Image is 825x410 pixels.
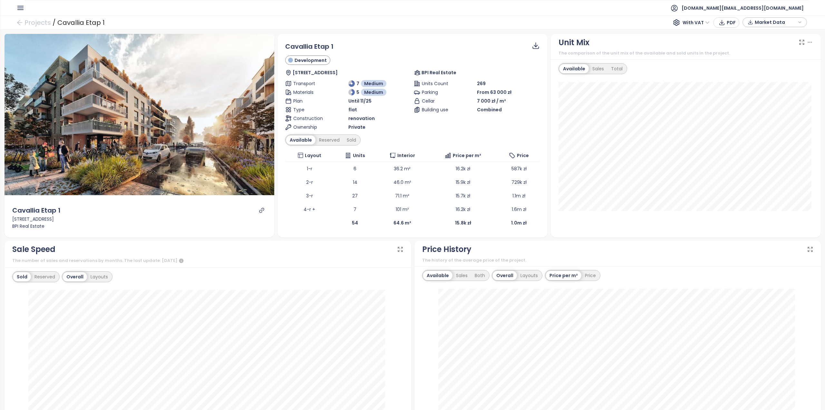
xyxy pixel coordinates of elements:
[12,223,267,230] div: BPI Real Estate
[356,80,359,87] span: 7
[334,189,376,203] td: 27
[477,89,511,95] span: From 63 000 zł
[376,162,428,175] td: 36.2 m²
[477,106,502,113] span: Combined
[422,97,453,105] span: Cellar
[493,271,517,280] div: Overall
[364,89,383,96] span: Medium
[285,175,334,189] td: 2-r
[364,80,383,87] span: Medium
[293,115,325,122] span: Construction
[682,0,804,16] span: [DOMAIN_NAME][EMAIL_ADDRESS][DOMAIN_NAME]
[348,115,375,122] span: renovation
[53,17,56,28] div: /
[456,165,470,172] span: 16.2k zł
[286,135,315,145] div: Available
[607,64,626,73] div: Total
[343,135,360,145] div: Sold
[477,80,486,87] span: 269
[305,152,321,159] span: Layout
[295,57,327,64] span: Development
[293,80,325,87] span: Transport
[397,152,415,159] span: Interior
[393,220,411,226] b: 64.6 m²
[517,271,541,280] div: Layouts
[348,124,365,131] span: Private
[376,203,428,216] td: 101 m²
[422,106,453,113] span: Building use
[376,189,428,203] td: 71.1 m²
[293,89,325,96] span: Materials
[285,203,334,216] td: 4-r +
[683,18,710,27] span: With VAT
[456,193,470,199] span: 15.7k zł
[376,175,428,189] td: 46.0 m²
[453,152,481,159] span: Price per m²
[31,272,59,281] div: Reserved
[13,272,31,281] div: Sold
[471,271,489,280] div: Both
[285,189,334,203] td: 3-r
[293,97,325,105] span: Plan
[511,179,527,185] span: 729k zł
[16,19,23,26] span: arrow-left
[63,272,87,281] div: Overall
[422,243,471,255] div: Price History
[755,17,796,27] span: Market Data
[334,162,376,175] td: 6
[558,50,813,56] div: The comparison of the unit mix of the available and sold units in the project.
[12,257,403,265] div: The number of sales and reservations by months. The last update: [DATE]
[456,206,470,213] span: 16.2k zł
[348,106,357,113] span: flat
[285,162,334,175] td: 1-r
[315,135,343,145] div: Reserved
[334,175,376,189] td: 14
[293,69,338,76] span: [STREET_ADDRESS]
[456,179,470,185] span: 15.9k zł
[452,271,471,280] div: Sales
[512,206,526,213] span: 1.6m zł
[589,64,607,73] div: Sales
[746,17,803,27] div: button
[356,89,359,96] span: 5
[511,220,527,226] b: 1.0m zł
[558,36,589,49] div: Unit Mix
[423,271,452,280] div: Available
[422,89,453,96] span: Parking
[259,207,265,213] a: link
[12,215,267,223] div: [STREET_ADDRESS]
[285,42,334,51] span: Cavallia Etap 1
[511,165,527,172] span: 587k zł
[517,152,529,159] span: Price
[293,106,325,113] span: Type
[12,243,55,255] div: Sale Speed
[477,97,506,105] span: 7 000 zł / m²
[559,64,589,73] div: Available
[422,69,456,76] span: BPI Real Estate
[727,19,736,26] span: PDF
[422,80,453,87] span: Units Count
[546,271,581,280] div: Price per m²
[512,193,525,199] span: 1.1m zł
[293,124,325,131] span: Ownership
[581,271,599,280] div: Price
[334,203,376,216] td: 7
[57,17,105,28] div: Cavallia Etap 1
[422,257,813,264] div: The history of the average price of the project.
[352,220,358,226] b: 54
[353,152,365,159] span: Units
[87,272,112,281] div: Layouts
[348,97,372,105] span: Until 11/25
[455,220,471,226] b: 15.8k zł
[12,205,61,215] div: Cavallia Etap 1
[16,17,51,28] a: arrow-left Projects
[713,17,739,28] button: PDF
